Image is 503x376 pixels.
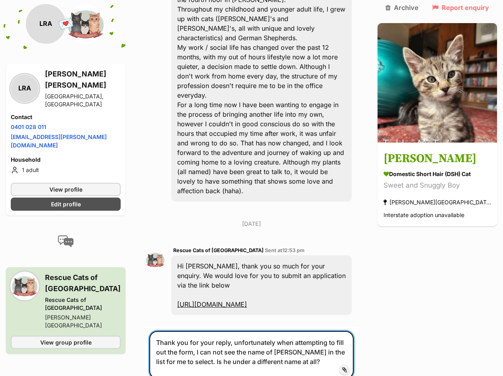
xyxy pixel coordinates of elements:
[11,113,121,121] h4: Contact
[11,165,121,175] li: 1 adult
[58,235,74,247] img: conversation-icon-4a6f8262b818ee0b60e3300018af0b2d0b884aa5de6e9bcb8d3d4eeb1a70a7c4.svg
[145,250,165,270] img: Rescue Cats of Melbourne profile pic
[145,219,358,228] p: [DATE]
[432,4,489,11] a: Report enquiry
[11,133,107,149] a: [EMAIL_ADDRESS][PERSON_NAME][DOMAIN_NAME]
[384,180,491,191] div: Sweet and Snuggly Boy
[51,200,81,208] span: Edit profile
[282,247,305,253] span: 12:53 pm
[11,198,121,211] a: Edit profile
[384,150,491,168] h3: [PERSON_NAME]
[173,247,264,253] span: Rescue Cats of [GEOGRAPHIC_DATA]
[11,183,121,196] a: View profile
[26,4,66,44] div: LRA
[11,123,46,130] a: 0401 028 011
[11,336,121,349] a: View group profile
[45,313,121,329] div: [PERSON_NAME][GEOGRAPHIC_DATA]
[45,92,121,108] div: [GEOGRAPHIC_DATA], [GEOGRAPHIC_DATA]
[384,197,491,208] div: [PERSON_NAME][GEOGRAPHIC_DATA]
[66,4,106,44] img: Rescue Cats of Melbourne profile pic
[45,296,121,312] div: Rescue Cats of [GEOGRAPHIC_DATA]
[11,156,121,164] h4: Household
[265,247,305,253] span: Sent at
[57,16,75,33] span: 💌
[40,338,92,347] span: View group profile
[177,300,247,308] a: [URL][DOMAIN_NAME]
[11,74,39,102] div: LRA
[384,170,491,178] div: Domestic Short Hair (DSH) Cat
[378,144,497,227] a: [PERSON_NAME] Domestic Short Hair (DSH) Cat Sweet and Snuggly Boy [PERSON_NAME][GEOGRAPHIC_DATA] ...
[384,212,464,219] span: Interstate adoption unavailable
[45,272,121,294] h3: Rescue Cats of [GEOGRAPHIC_DATA]
[386,4,419,11] a: Archive
[11,272,39,300] img: Rescue Cats of Melbourne profile pic
[378,23,497,143] img: Tabby McTat
[171,255,352,315] div: Hi [PERSON_NAME], thank you so much for your enquiry. We would love for you to submit an applicat...
[45,69,121,91] h3: [PERSON_NAME] [PERSON_NAME]
[49,185,82,194] span: View profile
